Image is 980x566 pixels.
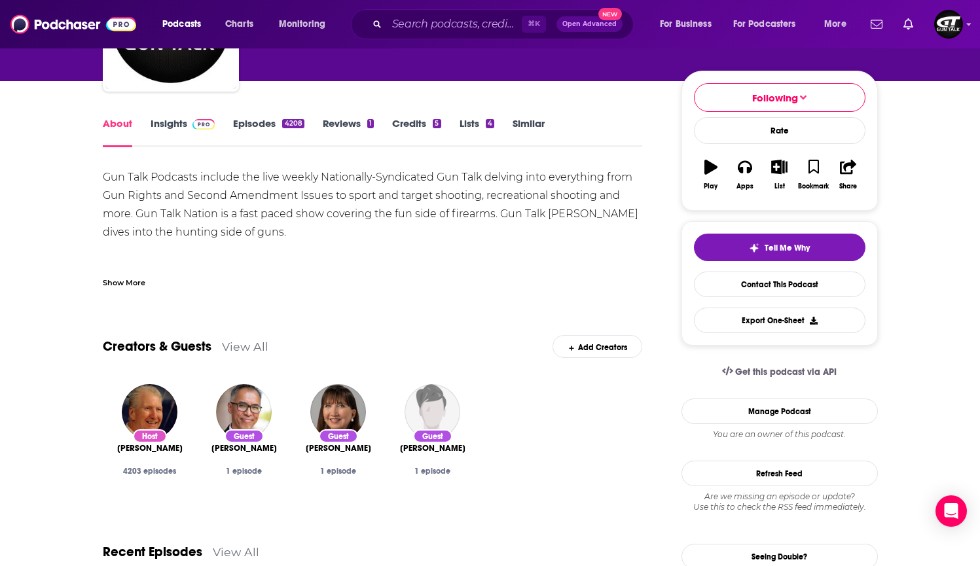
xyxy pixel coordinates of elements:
div: Are we missing an episode or update? Use this to check the RSS feed immediately. [681,491,878,512]
div: 4208 [282,119,304,128]
div: Open Intercom Messenger [935,495,967,527]
a: Recent Episodes [103,544,202,560]
span: More [824,15,846,33]
button: open menu [815,14,863,35]
a: View All [222,340,268,353]
div: 4 [486,119,494,128]
a: Quang Nguyen [211,443,277,453]
a: Similar [513,117,545,147]
div: Guest [413,429,452,443]
a: Charts [217,14,261,35]
button: Refresh Feed [681,461,878,486]
span: [PERSON_NAME] [211,443,277,453]
div: Guest [319,429,358,443]
div: 1 episode [396,467,469,476]
div: Host [133,429,167,443]
div: 4203 episodes [113,467,187,476]
button: Open AdvancedNew [556,16,623,32]
button: Play [694,151,728,198]
input: Search podcasts, credits, & more... [387,14,522,35]
a: Get this podcast via API [712,356,848,388]
a: Episodes4208 [233,117,304,147]
span: Podcasts [162,15,201,33]
a: Jo Jorgensen [306,443,371,453]
span: New [598,8,622,20]
button: Bookmark [797,151,831,198]
a: Manage Podcast [681,398,878,424]
a: About [103,117,132,147]
img: tell me why sparkle [749,243,759,253]
span: Following [752,92,798,104]
button: Share [831,151,865,198]
img: Podchaser - Follow, Share and Rate Podcasts [10,12,136,37]
div: Share [839,183,857,190]
img: Quang Nguyen [216,384,272,440]
a: Creators & Guests [103,338,211,355]
span: [PERSON_NAME] [117,443,183,453]
div: Rate [694,117,865,144]
span: Logged in as GTMedia [934,10,963,39]
span: Monitoring [279,15,325,33]
button: open menu [153,14,218,35]
div: Apps [736,183,753,190]
div: 1 episode [208,467,281,476]
a: Credits5 [392,117,441,147]
span: ⌘ K [522,16,546,33]
span: [PERSON_NAME] [400,443,465,453]
div: 1 [367,119,374,128]
button: Export One-Sheet [694,308,865,333]
div: List [774,183,785,190]
a: Tom Gresham [117,443,183,453]
a: InsightsPodchaser Pro [151,117,215,147]
span: For Podcasters [733,15,796,33]
div: Search podcasts, credits, & more... [363,9,646,39]
button: Apps [728,151,762,198]
div: 1 episode [302,467,375,476]
img: Podchaser Pro [192,119,215,130]
img: Tom Gresham [122,384,177,440]
span: [PERSON_NAME] [306,443,371,453]
button: open menu [270,14,342,35]
button: Show profile menu [934,10,963,39]
button: List [762,151,796,198]
a: Show notifications dropdown [898,13,918,35]
div: Bookmark [798,183,829,190]
span: Open Advanced [562,21,617,27]
a: Contact This Podcast [694,272,865,297]
button: open menu [725,14,815,35]
button: tell me why sparkleTell Me Why [694,234,865,261]
div: Guest [225,429,264,443]
span: Charts [225,15,253,33]
div: You are an owner of this podcast. [681,429,878,440]
img: User Profile [934,10,963,39]
a: Logan Metesh [400,443,465,453]
span: For Business [660,15,712,33]
div: Play [704,183,717,190]
a: View All [213,545,259,559]
a: Reviews1 [323,117,374,147]
button: Following [694,83,865,112]
a: Lists4 [460,117,494,147]
img: Logan Metesh [405,384,460,440]
button: open menu [651,14,728,35]
div: Add Creators [553,335,642,358]
div: Gun Talk Podcasts include the live weekly Nationally-Syndicated Gun Talk delving into everything ... [103,168,643,278]
span: Tell Me Why [765,243,810,253]
img: Jo Jorgensen [310,384,366,440]
a: Show notifications dropdown [865,13,888,35]
span: Get this podcast via API [735,366,837,378]
div: 5 [433,119,441,128]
